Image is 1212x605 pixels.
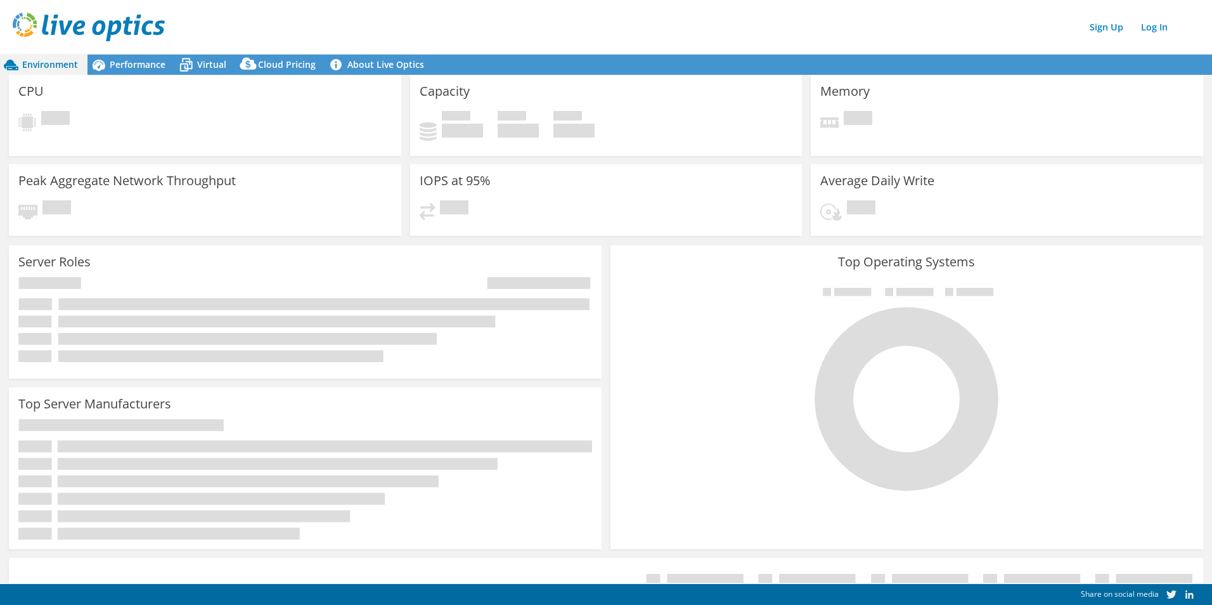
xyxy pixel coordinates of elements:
h3: Memory [820,84,870,98]
span: Pending [440,200,468,218]
span: Pending [42,200,71,218]
a: Log In [1135,18,1174,36]
span: Used [442,111,470,124]
span: Total [553,111,582,124]
h3: Top Operating Systems [620,255,1194,269]
h3: Average Daily Write [820,174,934,188]
span: Environment [22,58,78,70]
span: Performance [110,58,165,70]
h3: CPU [18,84,44,98]
h3: Capacity [420,84,470,98]
span: Virtual [197,58,226,70]
span: Pending [847,200,875,218]
h3: Top Server Manufacturers [18,397,171,411]
span: Pending [844,111,872,128]
h4: 0 GiB [498,124,539,138]
a: Sign Up [1083,18,1130,36]
a: About Live Optics [325,55,434,75]
span: Free [498,111,526,124]
span: Share on social media [1081,589,1159,599]
h3: Server Roles [18,255,91,269]
h3: IOPS at 95% [420,174,491,188]
span: Pending [41,111,70,128]
img: live_optics_svg.svg [13,13,165,41]
span: Cloud Pricing [258,58,316,70]
h4: 0 GiB [553,124,595,138]
h4: 0 GiB [442,124,483,138]
h3: Peak Aggregate Network Throughput [18,174,236,188]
